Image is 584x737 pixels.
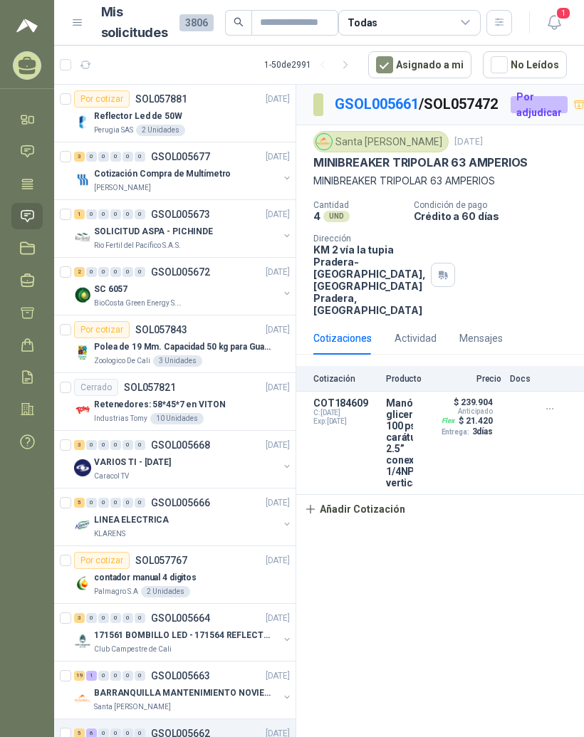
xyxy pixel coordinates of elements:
div: UND [323,211,350,222]
p: [DATE] [266,323,290,337]
div: 0 [122,209,133,219]
div: 0 [110,671,121,681]
div: 5 [74,498,85,508]
img: Company Logo [74,402,91,419]
div: 0 [98,613,109,623]
p: KLARENS [94,528,125,540]
div: 1 - 50 de 2991 [264,53,357,76]
div: 3 [74,152,85,162]
div: 0 [98,671,109,681]
img: Company Logo [316,134,332,150]
span: C: [DATE] [313,409,377,417]
div: 3 [74,440,85,450]
p: BARRANQUILLA MANTENIMIENTO NOVIEMBRE [94,686,271,700]
p: [DATE] [266,496,290,510]
p: Dirección [313,234,425,244]
div: 0 [135,267,145,277]
p: GSOL005666 [151,498,210,508]
a: 5 0 0 0 0 0 GSOL005666[DATE] Company LogoLINEA ELECTRICAKLARENS [74,494,293,540]
div: 0 [122,671,133,681]
p: Industrias Tomy [94,413,147,424]
p: GSOL005664 [151,613,210,623]
p: VARIOS TI - [DATE] [94,456,171,469]
div: 3 Unidades [153,355,202,367]
div: 0 [86,440,97,450]
p: GSOL005677 [151,152,210,162]
p: Precio [430,374,501,384]
p: Producto [386,374,422,384]
div: Flex [439,415,457,427]
div: Por cotizar [74,552,130,569]
div: 0 [86,209,97,219]
p: Docs [510,374,538,384]
h1: Mis solicitudes [101,2,168,43]
p: Santa [PERSON_NAME] [94,701,171,713]
div: Cerrado [74,379,118,396]
p: BioCosta Green Energy S.A.S [94,298,184,309]
p: 3 días [472,427,493,437]
div: 0 [135,498,145,508]
div: 0 [135,671,145,681]
img: Company Logo [74,113,91,130]
div: 0 [110,209,121,219]
p: SOL057881 [135,94,187,104]
p: / SOL057472 [335,93,499,115]
img: Company Logo [74,344,91,361]
img: Logo peakr [16,17,38,34]
div: 2 [74,267,85,277]
a: GSOL005661 [335,95,419,113]
p: SOL057767 [135,555,187,565]
p: MINIBREAKER TRIPOLAR 63 AMPERIOS [313,173,567,189]
span: search [234,17,244,27]
p: Cotización [313,374,377,384]
p: SOLICITUD ASPA - PICHINDE [94,225,213,239]
div: 0 [86,613,97,623]
p: COT184609 [313,397,377,409]
div: Todas [348,15,377,31]
p: Condición de pago [414,200,578,210]
span: Entrega: [442,428,469,436]
p: contador manual 4 digitos [94,571,197,585]
div: Santa [PERSON_NAME] [313,131,449,152]
p: KM 2 vía la tupia Pradera-[GEOGRAPHIC_DATA], [GEOGRAPHIC_DATA] Pradera , [GEOGRAPHIC_DATA] [313,244,425,316]
div: 19 [74,671,85,681]
p: [DATE] [266,669,290,683]
p: Cantidad [313,200,402,210]
p: 4 [313,210,320,222]
div: 0 [98,152,109,162]
div: 0 [110,440,121,450]
div: 0 [110,267,121,277]
a: CerradoSOL057821[DATE] Company LogoRetenedores: 58*45*7 en VITONIndustrias Tomy10 Unidades [54,373,296,431]
a: Por cotizarSOL057843[DATE] Company LogoPolea de 19 Mm. Capacidad 50 kg para Guaya. Cable O [GEOGR... [54,315,296,373]
div: 0 [98,209,109,219]
div: 0 [110,152,121,162]
div: Mensajes [459,330,503,346]
p: Zoologico De Cali [94,355,150,367]
button: 1 [541,10,567,36]
p: Crédito a 60 días [414,210,578,222]
a: 1 0 0 0 0 0 GSOL005673[DATE] Company LogoSOLICITUD ASPA - PICHINDERio Fertil del Pacífico S.A.S. [74,206,293,251]
a: 3 0 0 0 0 0 GSOL005664[DATE] Company Logo171561 BOMBILLO LED - 171564 REFLECTOR 50WClub Campestre... [74,610,293,655]
span: 1 [556,6,571,20]
p: [DATE] [266,554,290,568]
div: Por adjudicar [511,96,568,113]
p: GSOL005673 [151,209,210,219]
p: [DATE] [266,208,290,221]
a: 3 0 0 0 0 0 GSOL005677[DATE] Company LogoCotización Compra de Multímetro[PERSON_NAME] [74,148,293,194]
img: Company Logo [74,171,91,188]
div: Actividad [395,330,437,346]
p: Caracol TV [94,471,129,482]
img: Company Logo [74,690,91,707]
button: Asignado a mi [368,51,471,78]
div: 0 [110,498,121,508]
div: 0 [110,613,121,623]
p: Palmagro S.A [94,586,138,597]
div: 0 [122,152,133,162]
div: 10 Unidades [150,413,204,424]
div: 0 [122,498,133,508]
div: 0 [135,209,145,219]
div: 0 [135,152,145,162]
p: [DATE] [266,150,290,164]
img: Company Logo [74,575,91,592]
button: Añadir Cotización [296,495,413,523]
